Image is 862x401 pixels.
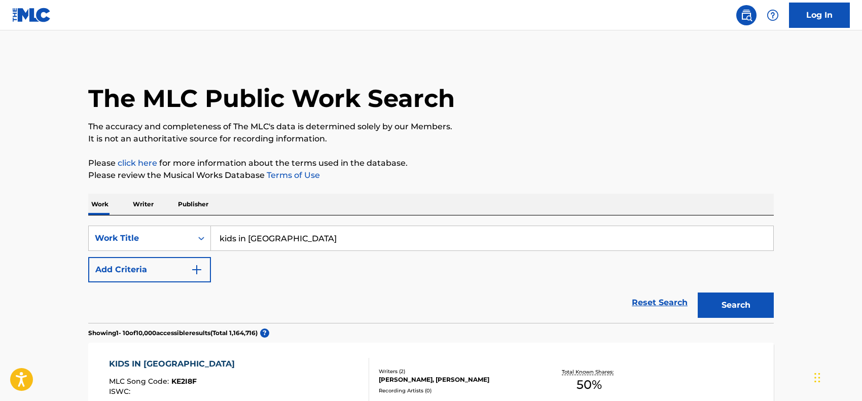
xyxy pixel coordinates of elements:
[130,194,157,215] p: Writer
[562,368,616,376] p: Total Known Shares:
[109,387,133,396] span: ISWC :
[379,368,532,375] div: Writers ( 2 )
[109,358,240,370] div: KIDS IN [GEOGRAPHIC_DATA]
[88,157,774,169] p: Please for more information about the terms used in the database.
[12,8,51,22] img: MLC Logo
[109,377,171,386] span: MLC Song Code :
[740,9,752,21] img: search
[577,376,602,394] span: 50 %
[88,121,774,133] p: The accuracy and completeness of The MLC's data is determined solely by our Members.
[379,387,532,394] div: Recording Artists ( 0 )
[88,133,774,145] p: It is not an authoritative source for recording information.
[88,83,455,114] h1: The MLC Public Work Search
[175,194,211,215] p: Publisher
[260,329,269,338] span: ?
[767,9,779,21] img: help
[814,362,820,393] div: Drag
[698,293,774,318] button: Search
[88,329,258,338] p: Showing 1 - 10 of 10,000 accessible results (Total 1,164,716 )
[789,3,850,28] a: Log In
[88,194,112,215] p: Work
[88,226,774,323] form: Search Form
[811,352,862,401] iframe: Chat Widget
[379,375,532,384] div: [PERSON_NAME], [PERSON_NAME]
[627,291,693,314] a: Reset Search
[763,5,783,25] div: Help
[88,257,211,282] button: Add Criteria
[118,158,157,168] a: click here
[736,5,757,25] a: Public Search
[191,264,203,276] img: 9d2ae6d4665cec9f34b9.svg
[171,377,197,386] span: KE2I8F
[88,169,774,181] p: Please review the Musical Works Database
[95,232,186,244] div: Work Title
[265,170,320,180] a: Terms of Use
